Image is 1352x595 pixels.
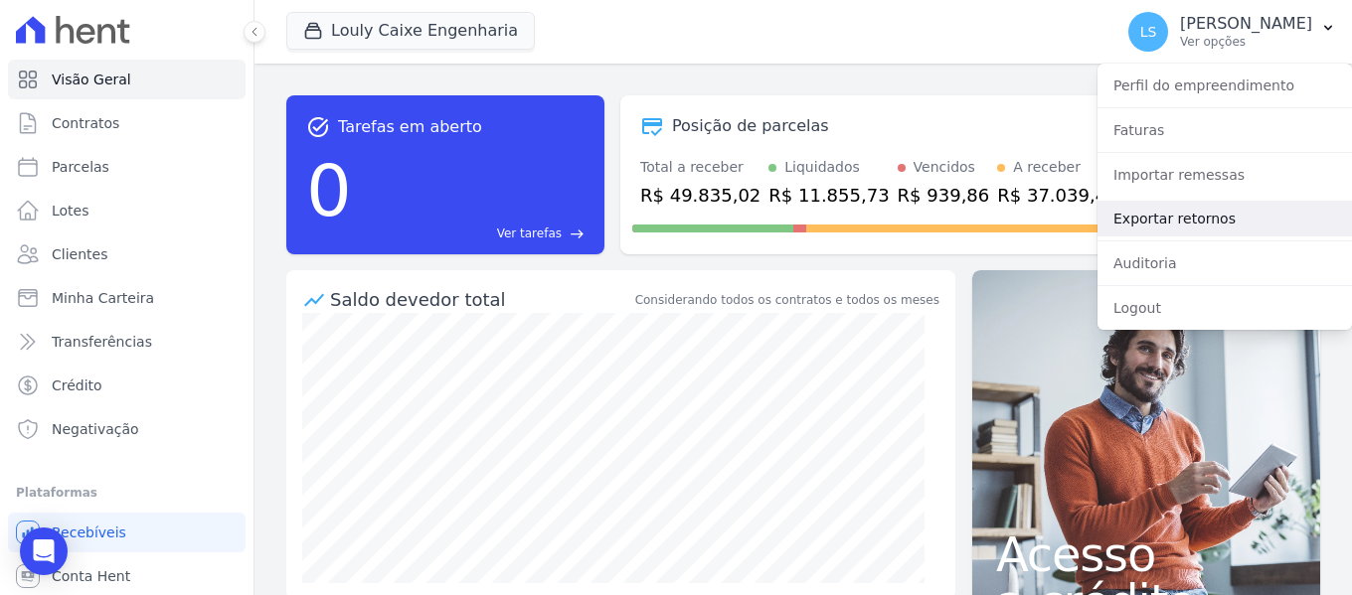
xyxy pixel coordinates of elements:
a: Auditoria [1098,245,1352,281]
a: Clientes [8,234,246,274]
a: Logout [1098,290,1352,326]
div: Posição de parcelas [672,114,829,138]
a: Lotes [8,191,246,230]
span: Contratos [52,113,119,133]
a: Exportar retornos [1098,201,1352,236]
a: Ver tarefas east [360,224,585,242]
button: LS [PERSON_NAME] Ver opções [1112,4,1352,60]
button: Louly Caixe Engenharia [286,12,535,50]
span: Minha Carteira [52,288,154,308]
span: Conta Hent [52,566,130,586]
a: Contratos [8,103,246,143]
div: Vencidos [914,157,975,178]
span: Acesso [996,530,1296,578]
a: Recebíveis [8,513,246,552]
div: Liquidados [784,157,860,178]
span: Parcelas [52,157,109,177]
span: Ver tarefas [497,224,562,242]
div: Plataformas [16,481,238,505]
div: 0 [306,139,352,242]
a: Negativação [8,409,246,449]
span: LS [1140,25,1157,39]
div: Saldo devedor total [330,286,631,313]
div: Total a receber [640,157,760,178]
span: Crédito [52,375,102,395]
span: Negativação [52,419,139,439]
span: Visão Geral [52,70,131,89]
p: [PERSON_NAME] [1180,14,1312,34]
a: Parcelas [8,147,246,187]
div: R$ 37.039,43 [997,182,1117,209]
div: R$ 939,86 [898,182,990,209]
span: Clientes [52,244,107,264]
a: Visão Geral [8,60,246,99]
a: Minha Carteira [8,278,246,318]
div: A receber [1013,157,1081,178]
div: R$ 11.855,73 [768,182,889,209]
a: Crédito [8,366,246,405]
span: task_alt [306,115,330,139]
span: Lotes [52,201,89,221]
a: Perfil do empreendimento [1098,68,1352,103]
div: Considerando todos os contratos e todos os meses [635,291,939,309]
span: Tarefas em aberto [338,115,482,139]
a: Transferências [8,322,246,362]
span: east [570,226,585,241]
div: R$ 49.835,02 [640,182,760,209]
p: Ver opções [1180,34,1312,50]
span: Recebíveis [52,522,126,542]
a: Importar remessas [1098,157,1352,193]
a: Faturas [1098,112,1352,148]
span: Transferências [52,332,152,352]
div: Open Intercom Messenger [20,527,68,575]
